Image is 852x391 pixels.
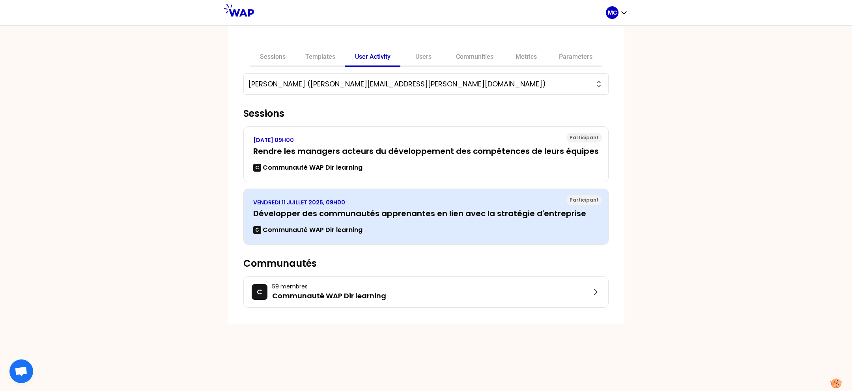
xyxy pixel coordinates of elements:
p: Communauté WAP Dir learning [263,225,362,235]
div: Participant [566,195,602,205]
a: Sessions [250,48,295,67]
div: Participant [566,133,602,142]
a: Templates [295,48,345,67]
p: VENDREDI 11 JUILLET 2025, 09H00 [253,198,599,206]
a: Users [400,48,446,67]
h2: Communautés [243,257,609,270]
p: Communauté WAP Dir learning [263,163,362,172]
h3: Rendre les managers acteurs du développement des compétences de leurs équipes [253,146,599,157]
p: Communauté WAP Dir learning [272,290,591,301]
p: MC [608,9,617,17]
p: C [255,227,259,233]
p: 59 membres [272,282,591,290]
p: C [257,286,262,297]
button: MC [606,6,628,19]
a: [DATE] 09H00Rendre les managers acteurs du développement des compétences de leurs équipesCCommuna... [253,136,599,172]
p: C [255,165,259,171]
p: [DATE] 09H00 [253,136,599,144]
h3: Développer des communautés apprenantes en lien avec la stratégie d'entreprise [253,208,599,219]
h2: Sessions [243,107,609,120]
a: Metrics [503,48,549,67]
a: VENDREDI 11 JUILLET 2025, 09H00Développer des communautés apprenantes en lien avec la stratégie d... [253,198,599,235]
a: Parameters [549,48,602,67]
a: User Activity [345,48,400,67]
a: Ouvrir le chat [9,359,33,383]
a: Communities [446,48,503,67]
